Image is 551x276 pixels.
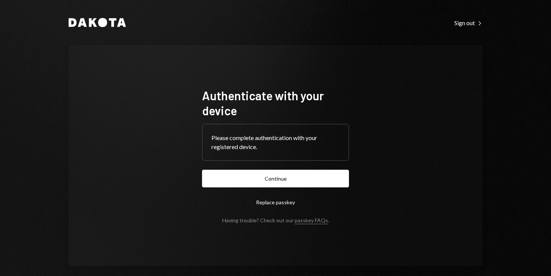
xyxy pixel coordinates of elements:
a: Sign out [454,18,482,27]
h1: Authenticate with your device [202,88,349,118]
button: Continue [202,170,349,187]
div: Please complete authentication with your registered device. [211,133,340,151]
div: Sign out [454,19,482,27]
a: passkey FAQs [295,217,328,224]
button: Replace passkey [202,193,349,211]
div: Having trouble? Check out our . [222,217,329,223]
